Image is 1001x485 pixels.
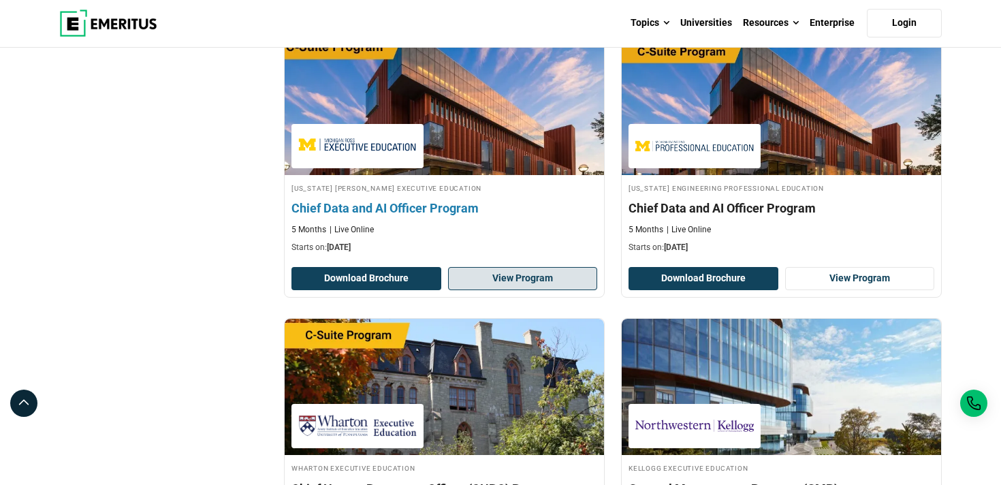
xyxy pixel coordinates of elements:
[291,224,326,236] p: 5 Months
[327,242,351,252] span: [DATE]
[298,411,417,441] img: Wharton Executive Education
[629,242,934,253] p: Starts on:
[635,411,754,441] img: Kellogg Executive Education
[622,39,941,175] img: Chief Data and AI Officer Program | Online AI and Machine Learning Course
[867,9,942,37] a: Login
[629,182,934,193] h4: [US_STATE] Engineering Professional Education
[285,39,604,261] a: AI and Machine Learning Course by Michigan Ross Executive Education - December 17, 2025 Michigan ...
[291,182,597,193] h4: [US_STATE] [PERSON_NAME] Executive Education
[269,32,620,182] img: Chief Data and AI Officer Program | Online AI and Machine Learning Course
[291,200,597,217] h4: Chief Data and AI Officer Program
[291,267,441,290] button: Download Brochure
[635,131,754,161] img: Michigan Engineering Professional Education
[629,267,778,290] button: Download Brochure
[629,462,934,473] h4: Kellogg Executive Education
[664,242,688,252] span: [DATE]
[622,319,941,455] img: General Management Program (GMP) | Online Leadership Course
[629,200,934,217] h4: Chief Data and AI Officer Program
[448,267,598,290] a: View Program
[629,224,663,236] p: 5 Months
[291,242,597,253] p: Starts on:
[298,131,417,161] img: Michigan Ross Executive Education
[785,267,935,290] a: View Program
[622,39,941,261] a: AI and Machine Learning Course by Michigan Engineering Professional Education - December 17, 2025...
[667,224,711,236] p: Live Online
[330,224,374,236] p: Live Online
[285,319,604,455] img: Chief Human Resources Officer (CHRO) Program | Online Human Resources Course
[291,462,597,473] h4: Wharton Executive Education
